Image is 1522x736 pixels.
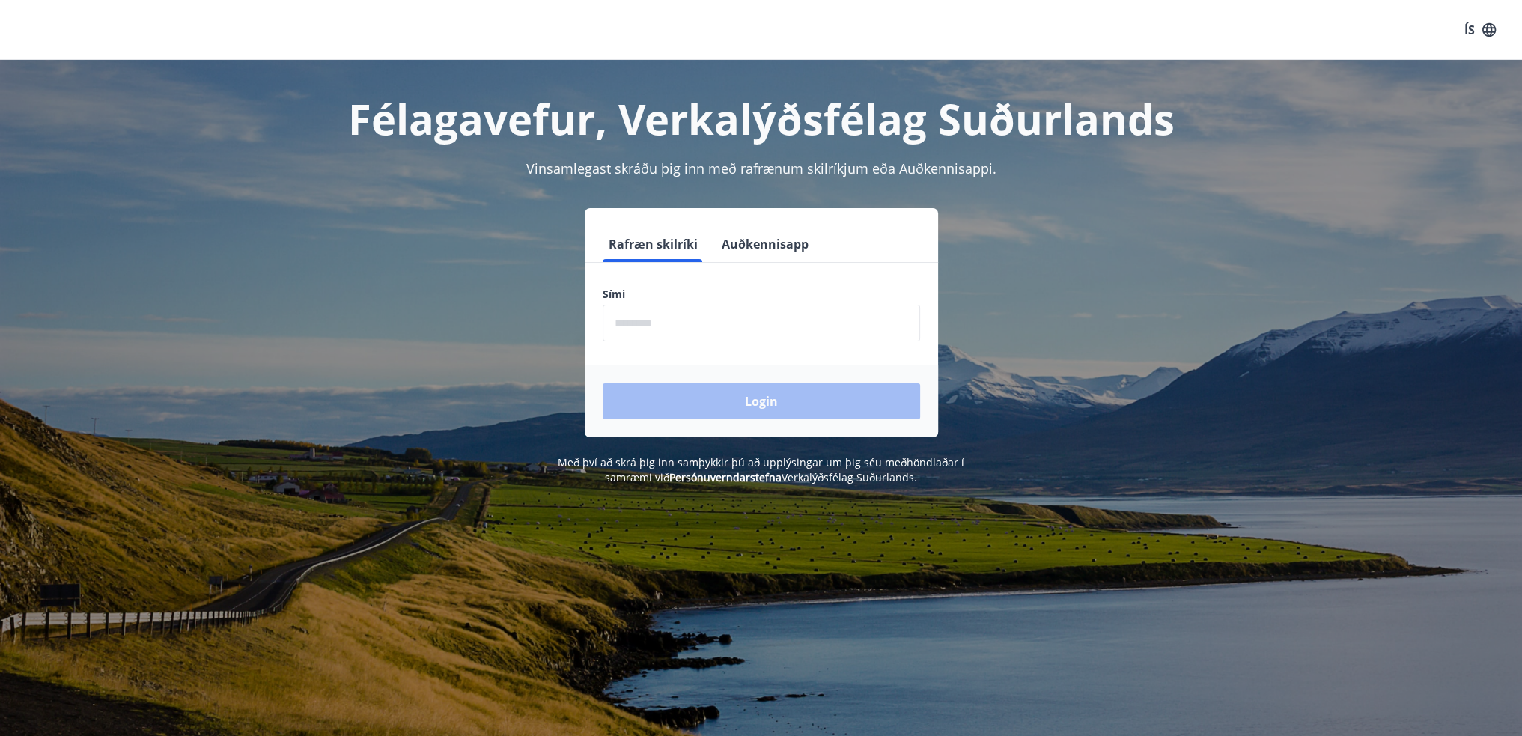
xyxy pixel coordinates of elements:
a: Persónuverndarstefna [669,470,782,484]
button: Auðkennisapp [716,226,815,262]
label: Sími [603,287,920,302]
button: ÍS [1456,16,1504,43]
span: Með því að skrá þig inn samþykkir þú að upplýsingar um þig séu meðhöndlaðar í samræmi við Verkalý... [558,455,964,484]
span: Vinsamlegast skráðu þig inn með rafrænum skilríkjum eða Auðkennisappi. [526,159,996,177]
h1: Félagavefur, Verkalýðsfélag Suðurlands [240,90,1282,147]
button: Rafræn skilríki [603,226,704,262]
